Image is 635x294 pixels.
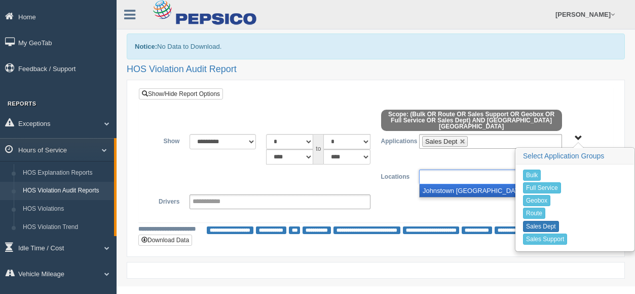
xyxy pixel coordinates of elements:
[18,164,114,182] a: HOS Explanation Reports
[139,88,223,100] a: Show/Hide Report Options
[523,208,545,219] button: Route
[523,195,550,206] button: Geobox
[127,64,625,75] h2: HOS Violation Audit Report
[313,134,323,165] span: to
[376,134,414,146] label: Applications
[146,194,184,207] label: Drivers
[146,134,184,146] label: Show
[127,34,625,59] div: No Data to Download.
[138,235,192,246] button: Download Data
[523,170,541,181] button: Bulk
[18,182,114,200] a: HOS Violation Audit Reports
[523,234,567,245] button: Sales Support
[516,148,634,165] h3: Select Application Groups
[425,138,458,145] span: Sales Dept
[18,200,114,218] a: HOS Violations
[420,184,562,197] li: Johnstown [GEOGRAPHIC_DATA]
[523,221,559,232] button: Sales Dept
[18,218,114,237] a: HOS Violation Trend
[381,110,562,131] span: Scope: (Bulk OR Route OR Sales Support OR Geobox OR Full Service OR Sales Dept) AND [GEOGRAPHIC_D...
[135,43,157,50] b: Notice:
[376,170,414,182] label: Locations
[523,182,561,193] button: Full Service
